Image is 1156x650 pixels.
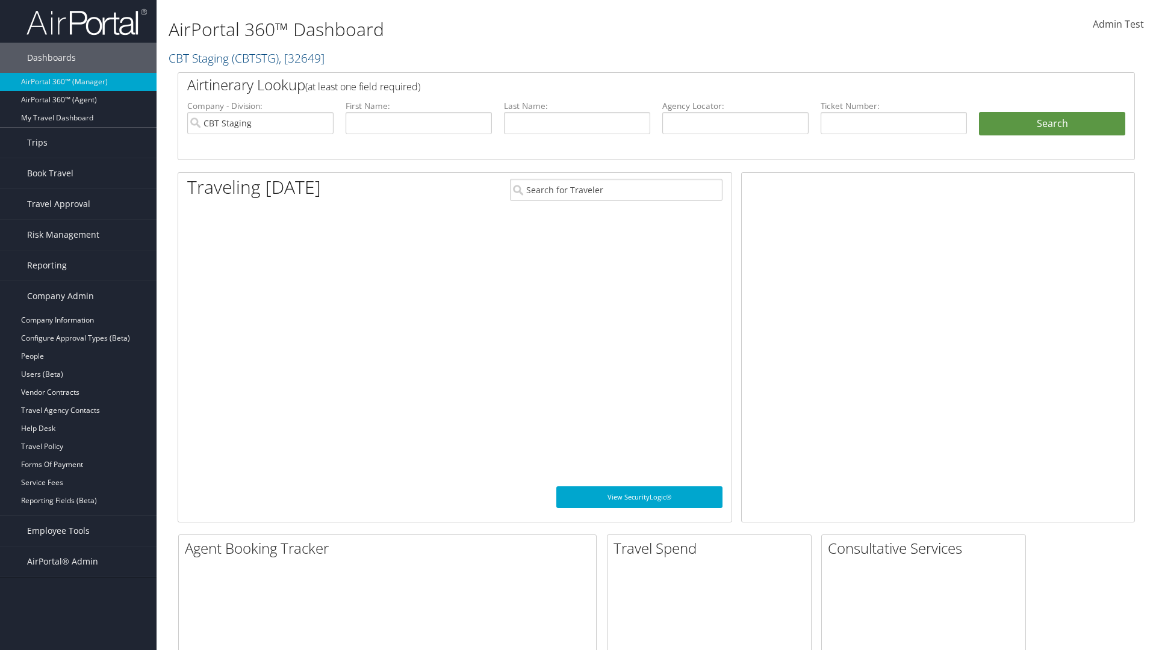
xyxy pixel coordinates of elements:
[187,75,1046,95] h2: Airtinerary Lookup
[27,189,90,219] span: Travel Approval
[346,100,492,112] label: First Name:
[556,486,722,508] a: View SecurityLogic®
[169,50,325,66] a: CBT Staging
[185,538,596,559] h2: Agent Booking Tracker
[27,250,67,280] span: Reporting
[27,158,73,188] span: Book Travel
[27,516,90,546] span: Employee Tools
[27,43,76,73] span: Dashboards
[26,8,147,36] img: airportal-logo.png
[279,50,325,66] span: , [ 32649 ]
[510,179,722,201] input: Search for Traveler
[305,80,420,93] span: (at least one field required)
[187,175,321,200] h1: Traveling [DATE]
[187,100,334,112] label: Company - Division:
[27,281,94,311] span: Company Admin
[1093,17,1144,31] span: Admin Test
[27,128,48,158] span: Trips
[27,546,98,577] span: AirPortal® Admin
[614,538,811,559] h2: Travel Spend
[821,100,967,112] label: Ticket Number:
[1093,6,1144,43] a: Admin Test
[232,50,279,66] span: ( CBTSTG )
[828,538,1025,559] h2: Consultative Services
[169,17,819,42] h1: AirPortal 360™ Dashboard
[504,100,650,112] label: Last Name:
[979,112,1125,136] button: Search
[27,220,99,250] span: Risk Management
[662,100,809,112] label: Agency Locator:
